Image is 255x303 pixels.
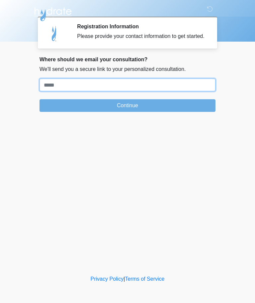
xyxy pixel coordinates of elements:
[40,99,215,112] button: Continue
[124,276,125,282] a: |
[77,32,206,40] div: Please provide your contact information to get started.
[125,276,164,282] a: Terms of Service
[44,23,64,43] img: Agent Avatar
[33,5,73,22] img: Hydrate IV Bar - Scottsdale Logo
[40,56,215,63] h2: Where should we email your consultation?
[91,276,124,282] a: Privacy Policy
[40,65,215,73] p: We'll send you a secure link to your personalized consultation.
